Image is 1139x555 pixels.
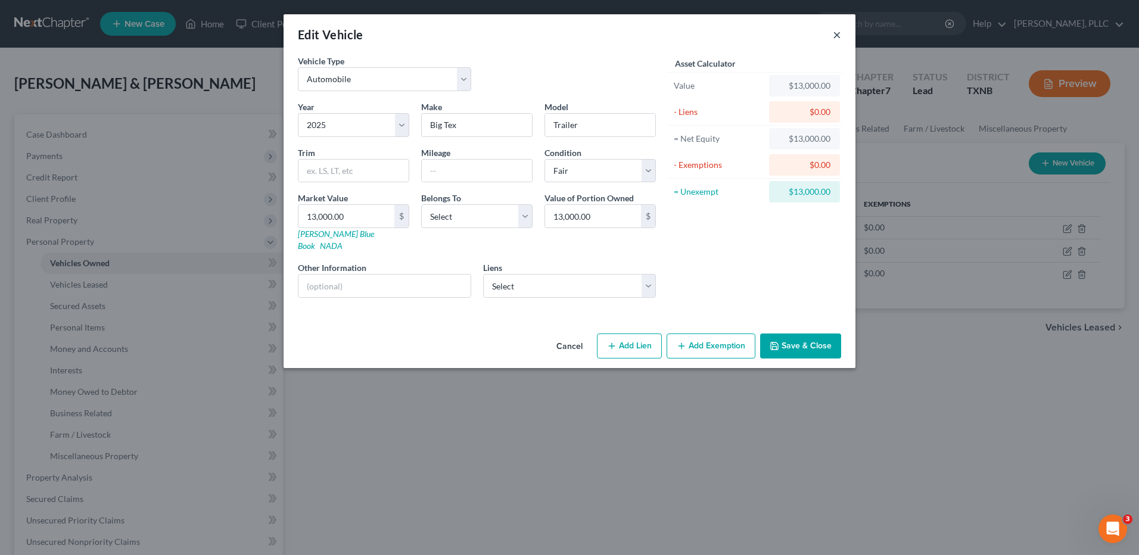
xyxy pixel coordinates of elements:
input: (optional) [298,275,471,297]
span: Belongs To [421,193,461,203]
a: NADA [320,241,343,251]
label: Year [298,101,315,113]
input: 0.00 [298,205,394,227]
label: Liens [483,261,502,274]
label: Trim [298,146,315,159]
label: Model [544,101,568,113]
input: 0.00 [545,205,641,227]
input: ex. LS, LT, etc [298,160,409,182]
button: Save & Close [760,333,841,358]
div: - Exemptions [674,159,764,171]
label: Market Value [298,192,348,204]
div: $0.00 [779,159,830,171]
span: 3 [1123,515,1132,524]
button: × [833,27,841,42]
input: ex. Nissan [422,114,532,136]
div: $13,000.00 [779,133,830,145]
label: Mileage [421,146,450,159]
div: Value [674,80,764,92]
button: Add Exemption [667,333,755,358]
div: $ [641,205,655,227]
div: $0.00 [779,106,830,118]
button: Cancel [547,335,592,358]
a: [PERSON_NAME] Blue Book [298,229,374,251]
div: = Net Equity [674,133,764,145]
input: -- [422,160,532,182]
div: = Unexempt [674,186,764,198]
label: Other Information [298,261,366,274]
iframe: Intercom live chat [1098,515,1127,543]
input: ex. Altima [545,114,655,136]
button: Add Lien [597,333,662,358]
div: Edit Vehicle [298,26,363,43]
div: $13,000.00 [779,186,830,198]
div: $ [394,205,409,227]
div: $13,000.00 [779,80,830,92]
div: - Liens [674,106,764,118]
label: Value of Portion Owned [544,192,634,204]
label: Condition [544,146,581,159]
label: Asset Calculator [675,57,736,70]
span: Make [421,102,442,112]
label: Vehicle Type [298,55,344,67]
